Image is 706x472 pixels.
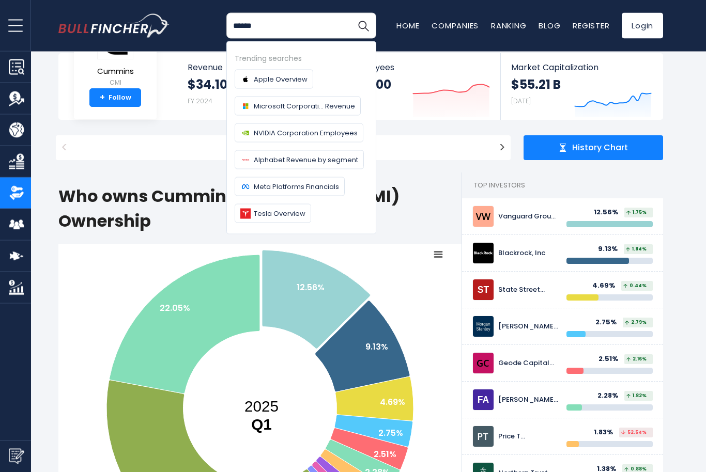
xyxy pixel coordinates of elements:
span: Tesla Overview [254,208,305,219]
span: Market Capitalization [511,63,652,73]
span: 2.79% [625,321,647,325]
span: 0.88% [624,467,647,472]
img: Company logo [240,155,251,165]
a: Alphabet Revenue by segment [235,150,364,169]
span: Cummins [97,68,134,76]
span: Meta Platforms Financials [254,181,339,192]
small: [DATE] [511,97,531,106]
img: bullfincher logo [58,14,170,38]
span: Revenue [188,63,329,73]
div: State Street Corp [498,286,559,295]
a: Login [622,13,663,39]
a: Employees 69,600 FY 2024 [339,54,500,120]
button: > [494,136,511,161]
span: 1.82% [626,394,647,399]
div: Vanguard Group Inc [498,213,559,222]
text: 2.51% [374,449,396,461]
div: 4.69% [592,282,621,291]
div: Price T [PERSON_NAME] Associates Inc [498,433,559,442]
a: Ranking [491,20,526,31]
span: Employees [349,63,489,73]
div: [PERSON_NAME] [PERSON_NAME] [498,323,559,332]
small: CMI [97,78,134,88]
a: Revenue $34.10 B FY 2024 [177,54,339,120]
a: Cummins CMI [97,25,134,89]
tspan: Q1 [251,416,272,433]
a: Tesla Overview [235,204,311,223]
small: FY 2024 [188,97,212,106]
img: Company logo [240,74,251,85]
a: Companies [432,20,479,31]
strong: + [100,93,105,103]
a: Meta Platforms Financials [235,177,345,196]
span: 0.44% [623,284,647,289]
div: 2.75% [595,319,623,327]
a: Apple Overview [235,70,313,89]
span: Microsoft Corporati... Revenue [254,101,355,112]
span: 2.16% [626,357,647,362]
div: Trending searches [235,53,368,65]
text: 12.56% [297,282,325,294]
a: NVIDIA Corporation Employees [235,123,363,143]
span: 2025 Q1 [78,136,488,161]
span: 1.75% [626,211,647,215]
img: Company logo [240,182,251,192]
span: Apple Overview [254,74,308,85]
button: < [56,136,73,161]
text: 4.69% [380,397,405,408]
a: +Follow [89,89,141,107]
div: 2.51% [598,355,624,364]
text: 22.05% [160,303,190,314]
div: 2.28% [597,392,624,401]
span: NVIDIA Corporation Employees [254,128,358,138]
img: history chart [559,144,567,152]
img: Company logo [240,101,251,112]
span: 52.54% [621,431,647,435]
div: [PERSON_NAME] Asset Management, LLC [498,396,559,405]
strong: $55.21 B [511,77,561,93]
strong: $34.10 B [188,77,238,93]
h2: Top Investors [462,173,663,199]
div: 12.56% [594,209,624,217]
text: 9.13% [365,341,388,353]
a: Microsoft Corporati... Revenue [235,97,361,116]
img: Company logo [240,209,251,219]
a: Market Capitalization $55.21 B [DATE] [501,54,662,120]
a: Home [396,20,419,31]
img: Ownership [9,185,24,201]
div: Blackrock, Inc [498,249,559,258]
button: Search [350,13,376,39]
span: Alphabet Revenue by segment [254,154,358,165]
div: 9.13% [598,245,624,254]
div: 1.83% [594,429,619,437]
span: 1.84% [626,247,647,252]
a: Register [573,20,609,31]
text: 2025 [244,398,279,433]
img: Company logo [240,128,251,138]
h1: Who owns Cummins? - Cummins (CMI) Ownership [58,184,462,234]
a: Blog [539,20,560,31]
text: 2.75% [378,428,403,439]
span: History Chart [572,143,628,154]
div: Geode Capital Management, LLC [498,359,559,368]
a: Go to homepage [58,14,170,38]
